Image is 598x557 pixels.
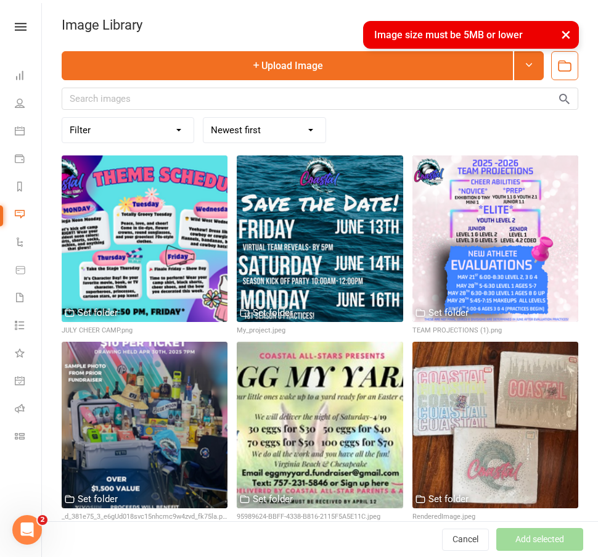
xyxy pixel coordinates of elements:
a: Roll call kiosk mode [15,396,43,424]
img: _d_381e75_3_e6gUd018svc15nhcmc9w4zvd_fk75la.png [62,342,227,508]
a: Dashboard [15,63,43,91]
div: RenderedImage.jpeg [412,511,578,522]
a: Product Sales [15,257,43,285]
span: 2 [38,515,47,525]
div: _d_381e75_3_e6gUd018svc15nhcmc9w4zvd_fk75la.png [62,511,227,522]
input: Search images [62,88,578,110]
img: RenderedImage.jpeg [412,342,578,508]
a: Class kiosk mode [15,424,43,452]
button: Upload Image [62,51,513,80]
div: My_project.jpeg [237,325,403,336]
a: Reports [15,174,43,202]
div: Image Library [42,17,598,33]
button: Cancel [442,529,489,551]
div: Set folder [428,305,469,320]
img: TEAM PROJECTIONS (1).png [412,155,578,321]
div: Set folder [253,492,293,506]
div: TEAM PROJECTIONS (1).png [412,325,578,336]
img: JULY CHEER CAMP.png [62,155,227,321]
a: What's New [15,340,43,368]
div: 95989624-BBFF-4338-B816-2115F5A5E11C.jpeg [237,511,403,522]
img: 95989624-BBFF-4338-B816-2115F5A5E11C.jpeg [237,342,403,508]
div: Image size must be 5MB or lower [363,21,579,49]
iframe: Intercom live chat [12,515,42,545]
div: JULY CHEER CAMP.png [62,325,227,336]
div: Set folder [253,305,293,320]
a: Calendar [15,118,43,146]
a: Payments [15,146,43,174]
button: × [555,21,577,47]
div: Set folder [78,492,118,506]
div: Set folder [78,305,118,320]
a: People [15,91,43,118]
a: General attendance kiosk mode [15,368,43,396]
img: My_project.jpeg [237,155,403,321]
div: Set folder [428,492,469,506]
